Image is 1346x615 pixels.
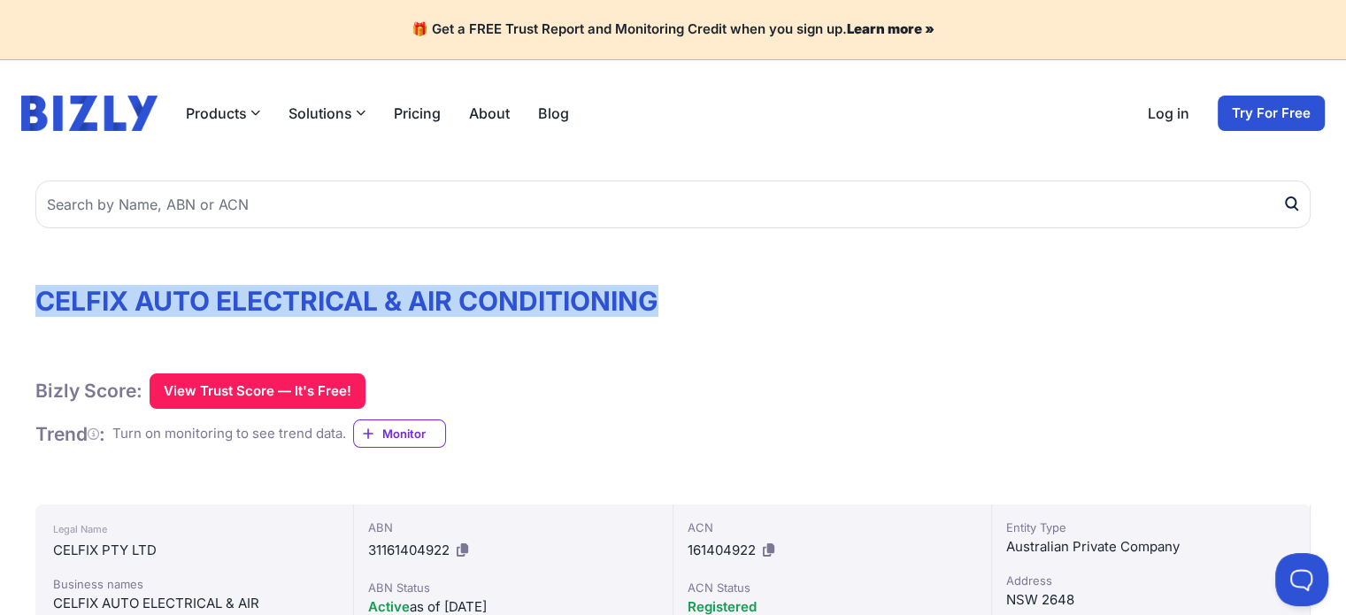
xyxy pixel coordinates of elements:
div: Entity Type [1006,519,1296,536]
a: Pricing [394,103,441,124]
div: ABN [368,519,658,536]
span: Monitor [382,425,445,442]
div: ABN Status [368,579,658,596]
div: Address [1006,572,1296,589]
input: Search by Name, ABN or ACN [35,181,1311,228]
a: Log in [1148,103,1189,124]
a: Monitor [353,419,446,448]
span: Active [368,598,410,615]
div: ACN [688,519,977,536]
button: View Trust Score — It's Free! [150,373,365,409]
iframe: Toggle Customer Support [1275,553,1328,606]
div: Turn on monitoring to see trend data. [112,424,346,444]
h1: Bizly Score: [35,379,142,403]
span: 31161404922 [368,542,450,558]
a: Learn more » [847,20,935,37]
div: Legal Name [53,519,335,540]
div: NSW 2648 [1006,589,1296,611]
button: Solutions [288,103,365,124]
a: Try For Free [1218,96,1325,131]
span: Registered [688,598,757,615]
button: Products [186,103,260,124]
div: Australian Private Company [1006,536,1296,557]
a: About [469,103,510,124]
div: ACN Status [688,579,977,596]
h1: Trend : [35,422,105,446]
div: CELFIX PTY LTD [53,540,335,561]
h1: CELFIX AUTO ELECTRICAL & AIR CONDITIONING [35,285,1311,317]
a: Blog [538,103,569,124]
h4: 🎁 Get a FREE Trust Report and Monitoring Credit when you sign up. [21,21,1325,38]
span: 161404922 [688,542,756,558]
div: Business names [53,575,335,593]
